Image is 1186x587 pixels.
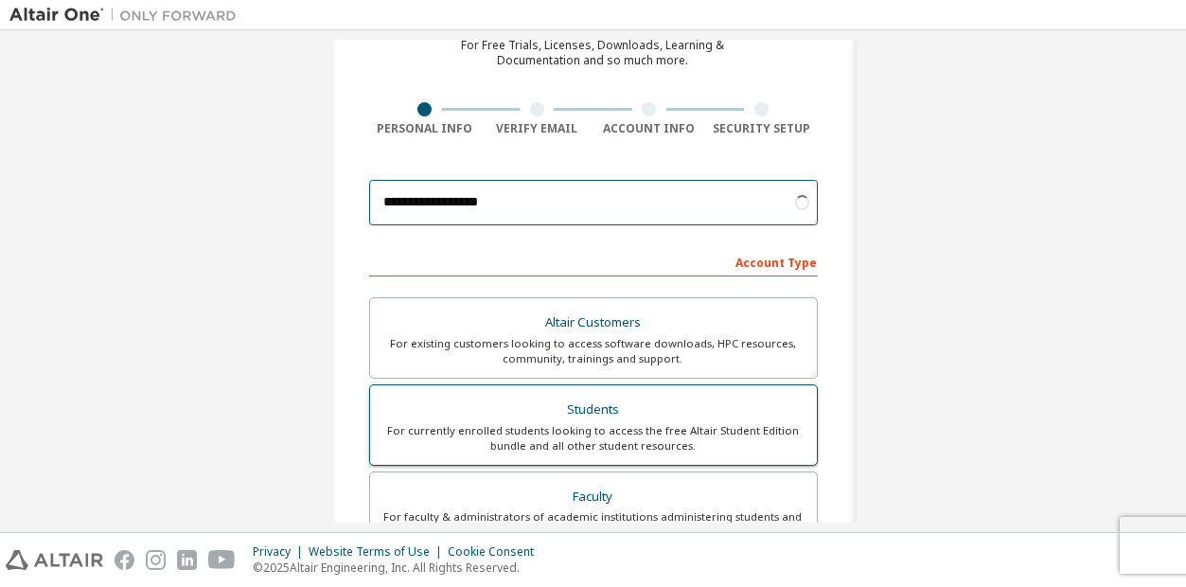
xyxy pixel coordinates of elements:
[705,121,818,136] div: Security Setup
[309,544,448,560] div: Website Terms of Use
[481,121,593,136] div: Verify Email
[381,423,805,454] div: For currently enrolled students looking to access the free Altair Student Edition bundle and all ...
[381,484,805,510] div: Faculty
[381,397,805,423] div: Students
[448,544,545,560] div: Cookie Consent
[381,336,805,366] div: For existing customers looking to access software downloads, HPC resources, community, trainings ...
[6,550,103,570] img: altair_logo.svg
[253,544,309,560] div: Privacy
[593,121,706,136] div: Account Info
[462,38,725,68] div: For Free Trials, Licenses, Downloads, Learning & Documentation and so much more.
[208,550,236,570] img: youtube.svg
[381,310,805,336] div: Altair Customers
[381,509,805,540] div: For faculty & administrators of academic institutions administering students and accessing softwa...
[115,550,134,570] img: facebook.svg
[146,550,166,570] img: instagram.svg
[369,121,482,136] div: Personal Info
[369,246,818,276] div: Account Type
[9,6,246,25] img: Altair One
[177,550,197,570] img: linkedin.svg
[253,560,545,576] p: © 2025 Altair Engineering, Inc. All Rights Reserved.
